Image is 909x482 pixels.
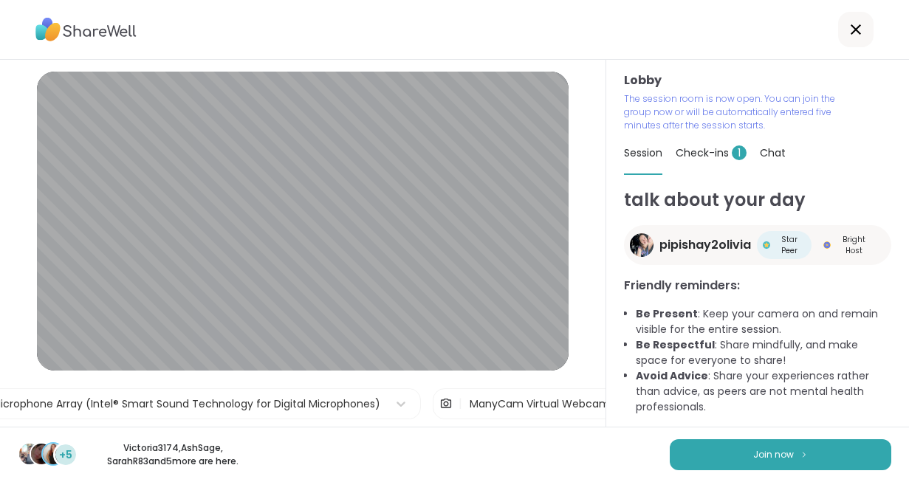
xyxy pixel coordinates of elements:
span: Session [624,145,662,160]
b: Be Respectful [636,337,715,352]
span: Bright Host [834,234,874,256]
img: SarahR83 [43,444,64,464]
h1: talk about your day [624,187,891,213]
img: Victoria3174 [19,444,40,464]
img: Star Peer [763,241,770,249]
li: : Share mindfully, and make space for everyone to share! [636,337,891,368]
b: Avoid Advice [636,368,708,383]
li: : Share your experiences rather than advice, as peers are not mental health professionals. [636,368,891,415]
p: Victoria3174 , AshSage , SarahR83 and 5 more are here. [90,441,255,468]
span: Join now [753,448,794,461]
img: ShareWell Logo [35,13,137,47]
img: ShareWell Logomark [800,450,809,458]
h3: Friendly reminders: [624,277,891,295]
img: AshSage [31,444,52,464]
span: +5 [59,447,72,463]
span: pipishay2olivia [659,236,751,254]
img: Camera [439,389,453,419]
span: 1 [732,145,747,160]
li: : Keep your camera on and remain visible for the entire session. [636,306,891,337]
div: ManyCam Virtual Webcam [470,396,610,412]
p: The session room is now open. You can join the group now or will be automatically entered five mi... [624,92,837,132]
img: pipishay2olivia [630,233,654,257]
h3: Lobby [624,72,891,89]
img: Bright Host [823,241,831,249]
a: pipishay2oliviapipishay2oliviaStar PeerStar PeerBright HostBright Host [624,225,891,265]
span: | [459,389,462,419]
span: Star Peer [773,234,806,256]
span: Check-ins [676,145,747,160]
button: Join now [670,439,891,470]
span: Chat [760,145,786,160]
b: Be Present [636,306,698,321]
